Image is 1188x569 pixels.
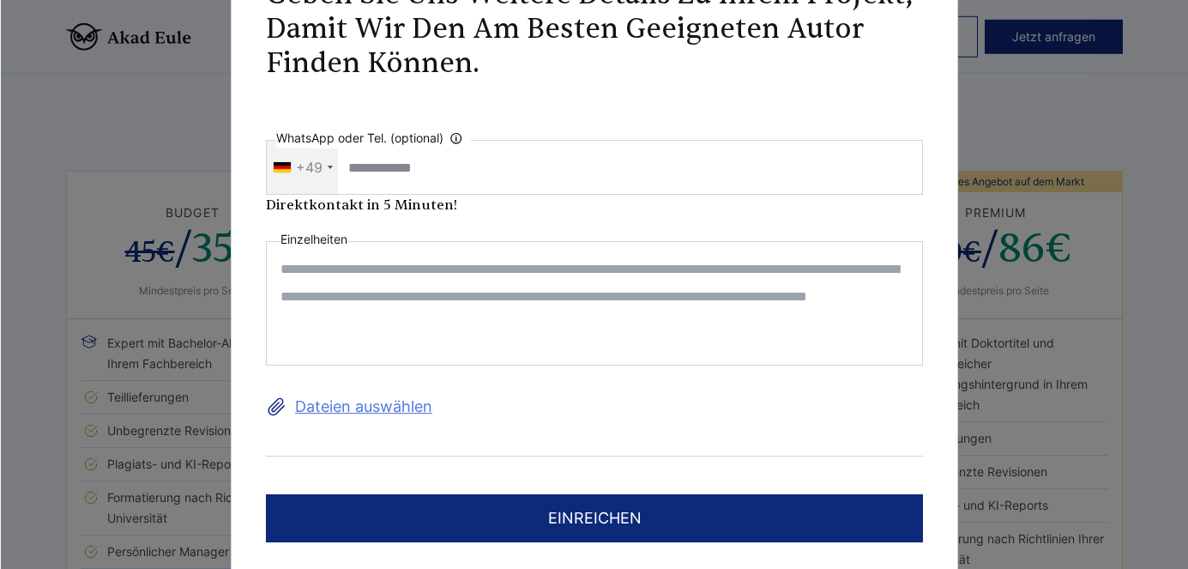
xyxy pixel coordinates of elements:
button: einreichen [266,495,923,543]
label: Einzelheiten [280,230,347,251]
label: Dateien auswählen [266,394,923,421]
label: WhatsApp oder Tel. (optional) [276,129,471,149]
div: +49 [296,154,323,182]
div: Direktkontakt in 5 Minuten! [266,196,923,216]
div: Telephone country code [267,142,338,195]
